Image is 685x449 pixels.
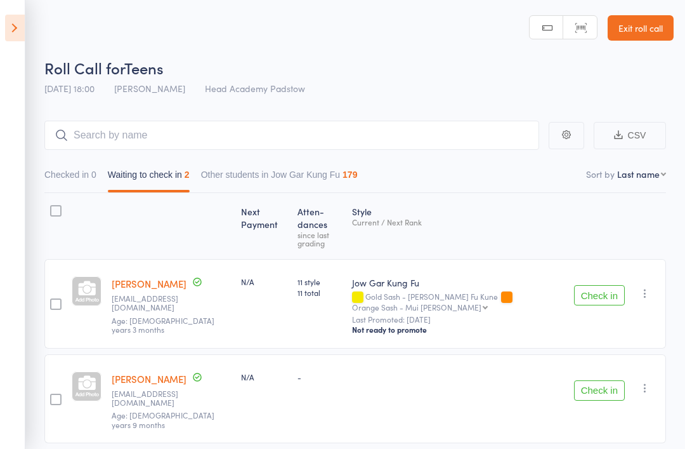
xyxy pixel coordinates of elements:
div: Atten­dances [292,199,347,253]
small: amirrazakhan021@gmail.com [112,294,194,312]
label: Sort by [586,168,615,180]
div: - [297,372,342,382]
button: Checked in0 [44,163,96,192]
div: Jow Gar Kung Fu [352,276,564,289]
button: CSV [594,122,666,149]
span: [PERSON_NAME] [114,82,185,95]
small: Last Promoted: [DATE] [352,315,564,324]
div: Not ready to promote [352,325,564,335]
span: [DATE] 18:00 [44,82,95,95]
button: Other students in Jow Gar Kung Fu179 [201,163,358,192]
div: 0 [91,170,96,180]
a: [PERSON_NAME] [112,277,186,290]
button: Waiting to check in2 [108,163,190,192]
div: N/A [241,372,287,382]
div: 179 [342,170,357,180]
span: Teens [124,57,164,78]
span: 11 style [297,276,342,287]
span: 11 total [297,287,342,298]
div: Current / Next Rank [352,218,564,226]
div: N/A [241,276,287,287]
div: Last name [617,168,660,180]
div: Style [347,199,569,253]
a: Exit roll call [608,15,674,41]
small: amirrazakhan021@gmail.com [112,389,194,408]
button: Check in [574,380,625,401]
span: Age: [DEMOGRAPHIC_DATA] years 3 months [112,315,214,335]
div: Next Payment [236,199,292,253]
button: Check in [574,285,625,305]
input: Search by name [44,121,539,150]
div: 2 [185,170,190,180]
span: Age: [DEMOGRAPHIC_DATA] years 9 months [112,410,214,429]
div: Gold Sash - [PERSON_NAME] Fu Kune [352,292,564,311]
a: [PERSON_NAME] [112,372,186,385]
span: Head Academy Padstow [205,82,305,95]
span: Roll Call for [44,57,124,78]
div: since last grading [297,231,342,247]
div: Orange Sash - Mui [PERSON_NAME] [352,303,481,311]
